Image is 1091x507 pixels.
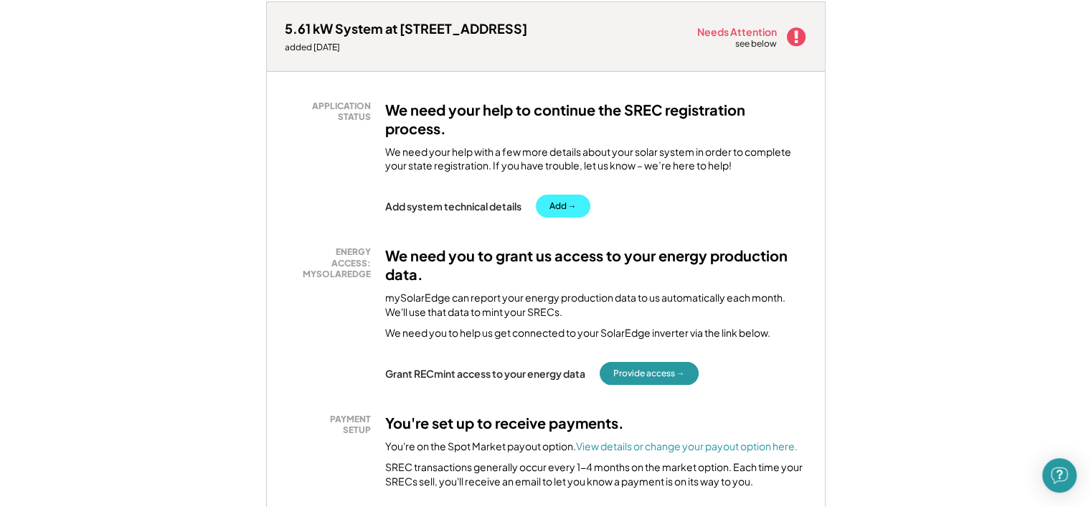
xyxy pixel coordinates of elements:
a: View details or change your payout option here. [576,439,798,452]
div: Needs Attention [697,27,778,37]
div: mySolarEdge can report your energy production data to us automatically each month. We'll use that... [385,291,807,319]
div: You're on the Spot Market payout option. [385,439,798,454]
h3: You're set up to receive payments. [385,414,624,432]
div: SREC transactions generally occur every 1-4 months on the market option. Each time your SRECs sel... [385,460,807,488]
div: PAYMENT SETUP [292,414,371,436]
div: APPLICATION STATUS [292,101,371,123]
h3: We need you to grant us access to your energy production data. [385,246,807,284]
button: Provide access → [600,362,699,385]
div: Open Intercom Messenger [1042,458,1077,493]
div: Grant RECmint access to your energy data [385,367,585,380]
div: ENERGY ACCESS: MYSOLAREDGE [292,246,371,280]
div: added [DATE] [285,42,527,53]
button: Add → [536,195,590,218]
div: see below [735,38,778,50]
h3: We need your help to continue the SREC registration process. [385,101,807,138]
div: 5.61 kW System at [STREET_ADDRESS] [285,20,527,37]
div: We need you to help us get connected to your SolarEdge inverter via the link below. [385,326,770,340]
div: Add system technical details [385,200,521,213]
div: We need your help with a few more details about your solar system in order to complete your state... [385,145,807,173]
